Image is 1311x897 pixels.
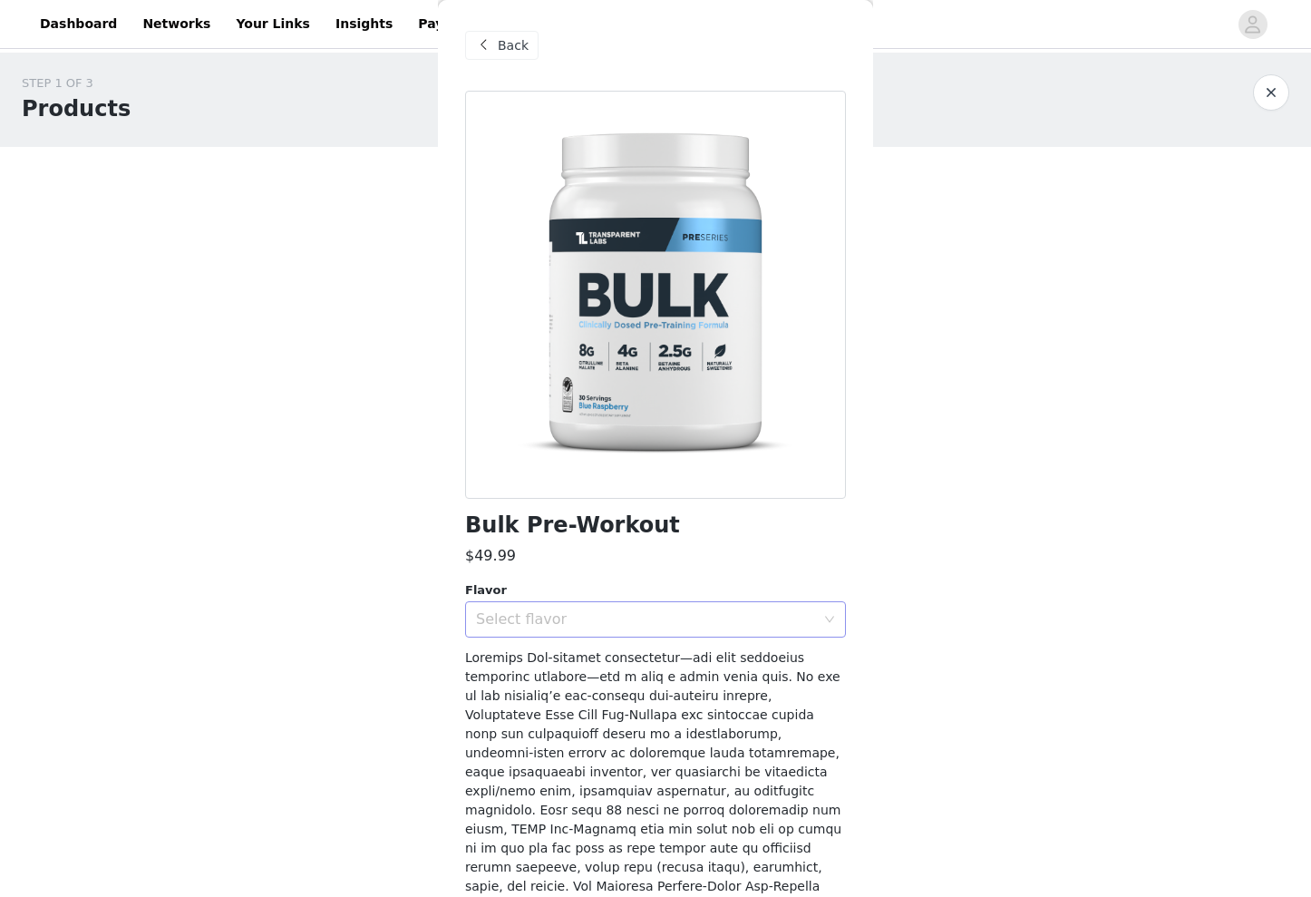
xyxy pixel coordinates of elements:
div: avatar [1244,10,1261,39]
span: Back [498,36,529,55]
a: Networks [131,4,221,44]
i: icon: down [824,614,835,627]
h1: Products [22,93,131,125]
h1: Bulk Pre-Workout [465,513,680,538]
div: STEP 1 OF 3 [22,74,131,93]
div: Flavor [465,581,846,600]
a: Your Links [225,4,321,44]
h3: $49.99 [465,545,516,567]
a: Dashboard [29,4,128,44]
a: Insights [325,4,403,44]
div: Select flavor [476,610,815,629]
a: Payouts [407,4,486,44]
